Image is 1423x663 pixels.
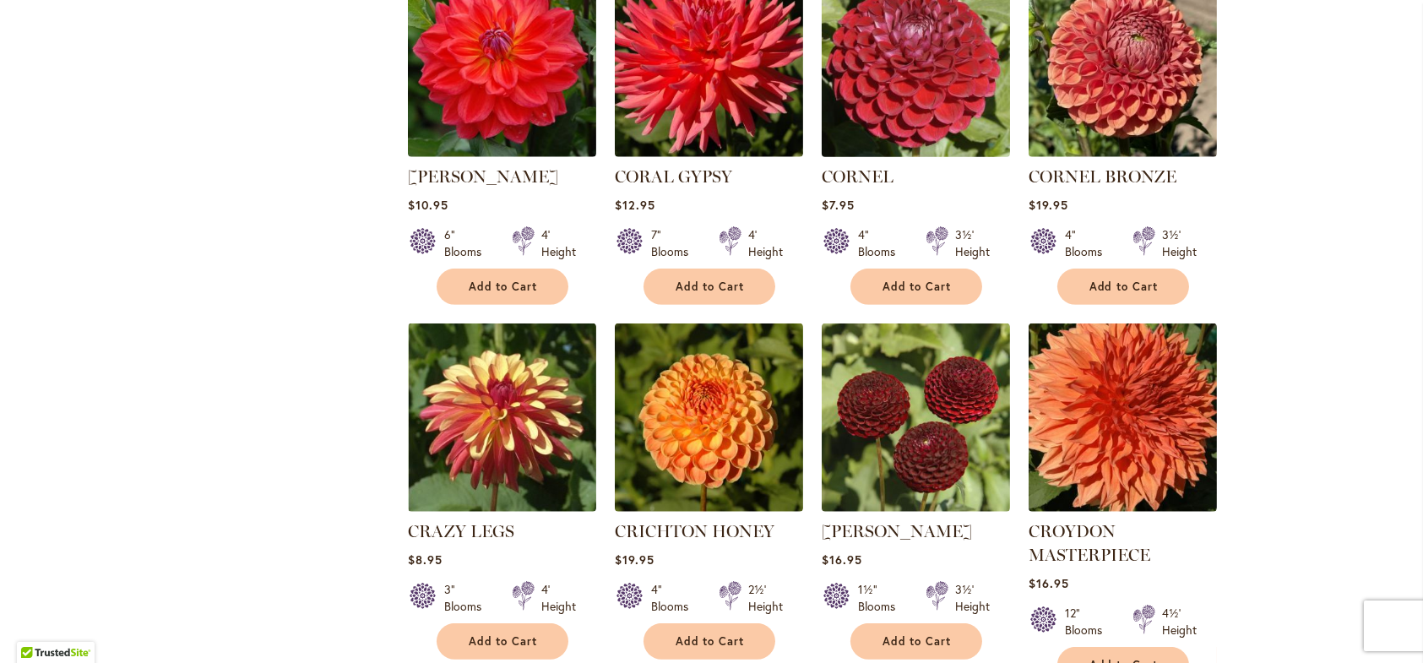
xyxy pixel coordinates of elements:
a: CORAL GYPSY [615,166,732,187]
img: CROSSFIELD EBONY [822,323,1010,512]
a: CRAZY LEGS [408,499,596,515]
button: Add to Cart [437,269,568,305]
span: $16.95 [822,552,862,568]
div: 3½' Height [955,581,990,615]
span: Add to Cart [676,280,745,294]
a: CROYDON MASTERPIECE [1029,499,1217,515]
div: 3½' Height [1162,226,1197,260]
span: Add to Cart [883,634,952,649]
span: $19.95 [1029,197,1068,213]
iframe: Launch Accessibility Center [13,603,60,650]
div: 4½' Height [1162,605,1197,639]
span: $10.95 [408,197,448,213]
span: $12.95 [615,197,655,213]
div: 2½' Height [748,581,783,615]
a: COOPER BLAINE [408,144,596,160]
div: 1½" Blooms [858,581,905,615]
img: CROYDON MASTERPIECE [1029,323,1217,512]
div: 4" Blooms [1065,226,1112,260]
div: 12" Blooms [1065,605,1112,639]
span: $16.95 [1029,575,1069,591]
a: CORNEL [822,144,1010,160]
a: CRICHTON HONEY [615,499,803,515]
a: CORNEL [822,166,893,187]
div: 4' Height [541,226,576,260]
a: CORNEL BRONZE [1029,144,1217,160]
a: CROYDON MASTERPIECE [1029,521,1150,565]
button: Add to Cart [437,623,568,660]
span: $19.95 [615,552,654,568]
span: Add to Cart [883,280,952,294]
div: 4' Height [541,581,576,615]
span: Add to Cart [676,634,745,649]
a: [PERSON_NAME] [408,166,558,187]
a: [PERSON_NAME] [822,521,972,541]
button: Add to Cart [850,269,982,305]
span: $8.95 [408,552,443,568]
a: CRICHTON HONEY [615,521,774,541]
div: 7" Blooms [651,226,698,260]
button: Add to Cart [850,623,982,660]
div: 3½' Height [955,226,990,260]
img: CRICHTON HONEY [615,323,803,512]
button: Add to Cart [644,269,775,305]
button: Add to Cart [1057,269,1189,305]
span: Add to Cart [469,634,538,649]
div: 4" Blooms [858,226,905,260]
div: 4' Height [748,226,783,260]
a: CORNEL BRONZE [1029,166,1176,187]
a: CROSSFIELD EBONY [822,499,1010,515]
div: 4" Blooms [651,581,698,615]
a: CRAZY LEGS [408,521,514,541]
div: 3" Blooms [444,581,492,615]
div: 6" Blooms [444,226,492,260]
span: Add to Cart [1089,280,1159,294]
button: Add to Cart [644,623,775,660]
span: $7.95 [822,197,855,213]
span: Add to Cart [469,280,538,294]
img: CRAZY LEGS [408,323,596,512]
a: CORAL GYPSY [615,144,803,160]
